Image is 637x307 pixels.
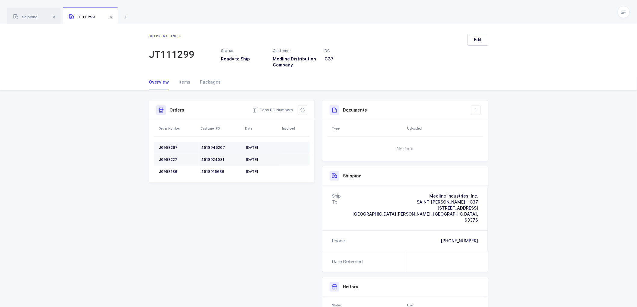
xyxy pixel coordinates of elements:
div: Invoiced [282,126,308,131]
div: Status [221,48,266,54]
div: Customer [273,48,317,54]
h3: History [343,284,358,290]
div: Type [332,126,403,131]
div: [DATE] [246,145,278,150]
div: 4518915686 [201,169,241,174]
span: [GEOGRAPHIC_DATA][PERSON_NAME], [GEOGRAPHIC_DATA], 63376 [352,211,478,223]
div: J0058186 [159,169,196,174]
div: DC [325,48,369,54]
div: 4518924031 [201,157,241,162]
div: SAINT [PERSON_NAME] - C37 [346,199,478,205]
div: Uploaded [407,126,481,131]
div: Phone [332,238,345,244]
div: Order Number [159,126,197,131]
h3: Shipping [343,173,362,179]
div: [DATE] [246,169,278,174]
button: Edit [468,34,488,46]
div: Packages [195,74,221,90]
h3: Medline Distribution Company [273,56,317,68]
div: [PHONE_NUMBER] [441,238,478,244]
h3: Ready to Ship [221,56,266,62]
span: Shipping [13,15,38,19]
div: 4518945207 [201,145,241,150]
div: J0058297 [159,145,196,150]
div: Medline Industries, Inc. [346,193,478,199]
div: Date [245,126,278,131]
div: J0058227 [159,157,196,162]
div: [STREET_ADDRESS] [346,205,478,211]
h3: C37 [325,56,369,62]
span: Edit [474,37,482,43]
div: Date Delivered [332,259,365,265]
h3: Documents [343,107,367,113]
button: Copy PO Numbers [252,107,293,113]
div: Customer PO [200,126,241,131]
span: No Data [366,140,444,158]
div: Overview [149,74,174,90]
div: Items [174,74,195,90]
h3: Orders [169,107,184,113]
div: Ship To [332,193,346,223]
div: [DATE] [246,157,278,162]
span: JT111299 [69,15,95,19]
div: Shipment info [149,34,194,38]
